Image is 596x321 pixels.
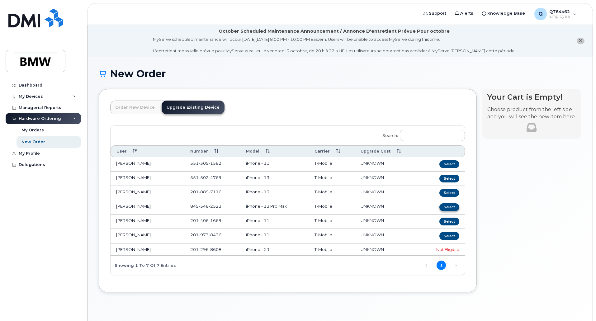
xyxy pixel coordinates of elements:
[437,261,446,270] a: 1
[361,218,384,223] span: UNKNOWN
[111,243,185,256] td: [PERSON_NAME]
[209,204,221,209] span: 2523
[111,215,185,229] td: [PERSON_NAME]
[199,161,209,166] span: 305
[190,218,221,223] span: 201
[240,243,309,256] td: iPhone - XR
[355,145,419,157] th: Upgrade Cost: activate to sort column ascending
[190,232,221,237] span: 201
[439,232,459,240] button: Select
[309,229,355,243] td: T-Mobile
[240,200,309,215] td: iPhone - 13 Pro Max
[111,172,185,186] td: [PERSON_NAME]
[361,175,384,180] span: UNKNOWN
[190,189,221,194] span: 201
[439,175,459,182] button: Select
[111,229,185,243] td: [PERSON_NAME]
[111,157,185,172] td: [PERSON_NAME]
[111,145,185,157] th: User: activate to sort column descending
[199,232,209,237] span: 973
[439,160,459,168] button: Select
[422,261,431,270] a: Previous
[240,186,309,200] td: iPhone - 13
[361,204,384,209] span: UNKNOWN
[400,130,465,141] input: Search:
[199,247,209,252] span: 296
[240,172,309,186] td: iPhone - 13
[209,189,221,194] span: 7116
[309,172,355,186] td: T-Mobile
[190,161,221,166] span: 551
[190,204,221,209] span: 845
[190,175,221,180] span: 551
[219,28,450,35] div: October Scheduled Maintenance Announcement / Annonce D'entretient Prévue Pour octobre
[361,232,384,237] span: UNKNOWN
[111,186,185,200] td: [PERSON_NAME]
[361,161,384,166] span: UNKNOWN
[439,203,459,211] button: Select
[110,101,160,114] a: Order New Device
[199,204,209,209] span: 548
[439,189,459,197] button: Select
[309,157,355,172] td: T-Mobile
[487,93,576,101] h4: Your Cart is Empty!
[487,106,576,120] p: Choose product from the left side and you will see the new item here.
[111,200,185,215] td: [PERSON_NAME]
[309,215,355,229] td: T-Mobile
[199,175,209,180] span: 502
[240,229,309,243] td: iPhone - 11
[209,218,221,223] span: 1669
[309,243,355,256] td: T-Mobile
[361,247,384,252] span: UNKNOWN
[240,157,309,172] td: iPhone - 11
[577,38,584,44] button: close notification
[569,294,591,316] iframe: Messenger Launcher
[209,232,221,237] span: 8426
[439,218,459,225] button: Select
[190,247,221,252] span: 201
[99,68,581,79] h1: New Order
[199,189,209,194] span: 889
[153,36,516,54] div: MyServe scheduled maintenance will occur [DATE][DATE] 8:00 PM - 10:00 PM Eastern. Users will be u...
[111,260,176,270] div: Showing 1 to 7 of 7 entries
[452,261,461,270] a: Next
[209,247,221,252] span: 8608
[309,200,355,215] td: T-Mobile
[209,161,221,166] span: 1582
[185,145,240,157] th: Number: activate to sort column ascending
[309,145,355,157] th: Carrier: activate to sort column ascending
[240,215,309,229] td: iPhone - 11
[209,175,221,180] span: 4769
[378,126,465,143] label: Search:
[240,145,309,157] th: Model: activate to sort column ascending
[199,218,209,223] span: 406
[162,101,225,114] a: Upgrade Existing Device
[425,247,459,253] div: Not Eligible
[309,186,355,200] td: T-Mobile
[361,189,384,194] span: UNKNOWN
